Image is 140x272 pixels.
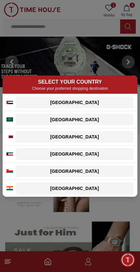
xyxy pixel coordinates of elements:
div: [GEOGRAPHIC_DATA] [20,151,130,157]
h2: SELECT YOUR COUNTRY [7,78,133,86]
div: [GEOGRAPHIC_DATA] [20,116,130,123]
img: UAE flag [7,101,13,104]
button: [GEOGRAPHIC_DATA] [16,165,133,177]
p: Choose your preferred shopping destination [7,86,133,91]
div: [GEOGRAPHIC_DATA] [20,134,130,140]
button: [GEOGRAPHIC_DATA] [16,148,133,160]
img: India flag [7,186,13,190]
img: Saudi Arabia flag [7,117,13,122]
div: [GEOGRAPHIC_DATA] [20,185,130,192]
img: Kuwait flag [7,152,13,156]
button: [GEOGRAPHIC_DATA] [16,183,133,194]
img: Qatar flag [7,136,13,138]
div: [GEOGRAPHIC_DATA] [20,99,130,106]
button: [GEOGRAPHIC_DATA] [16,114,133,125]
img: Oman flag [7,169,13,173]
button: [GEOGRAPHIC_DATA] [16,131,133,143]
div: [GEOGRAPHIC_DATA] [20,168,130,174]
div: Chat Widget [121,253,135,267]
button: [GEOGRAPHIC_DATA] [16,97,133,108]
